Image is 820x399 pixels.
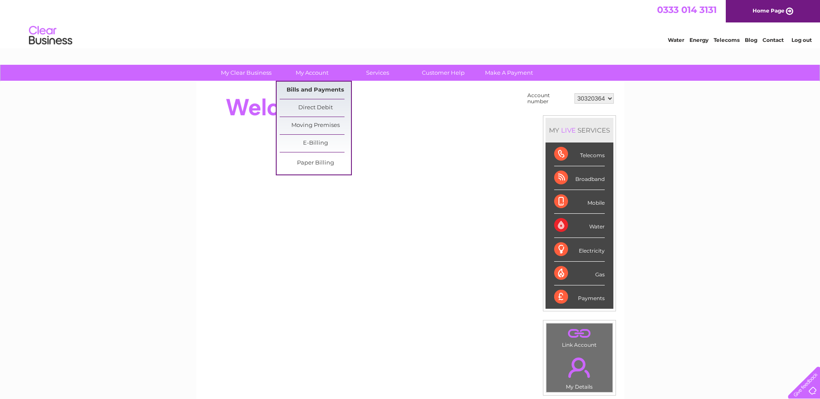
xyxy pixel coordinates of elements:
[689,37,708,43] a: Energy
[554,214,605,237] div: Water
[554,238,605,262] div: Electricity
[280,155,351,172] a: Paper Billing
[549,352,610,383] a: .
[559,126,578,134] div: LIVE
[276,65,348,81] a: My Account
[714,37,740,43] a: Telecoms
[525,90,572,107] td: Account number
[473,65,545,81] a: Make A Payment
[554,190,605,214] div: Mobile
[280,99,351,117] a: Direct Debit
[280,82,351,99] a: Bills and Payments
[554,142,605,166] div: Telecoms
[29,22,73,49] img: logo.png
[791,37,812,43] a: Log out
[546,350,613,393] td: My Details
[342,65,413,81] a: Services
[206,5,615,42] div: Clear Business is a trading name of Verastar Limited (registered in [GEOGRAPHIC_DATA] No. 3667643...
[554,285,605,309] div: Payments
[408,65,479,81] a: Customer Help
[546,118,613,142] div: MY SERVICES
[546,323,613,350] td: Link Account
[657,4,717,15] a: 0333 014 3131
[554,166,605,190] div: Broadband
[668,37,684,43] a: Water
[745,37,757,43] a: Blog
[763,37,784,43] a: Contact
[280,117,351,134] a: Moving Premises
[280,135,351,152] a: E-Billing
[211,65,282,81] a: My Clear Business
[549,326,610,341] a: .
[554,262,605,285] div: Gas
